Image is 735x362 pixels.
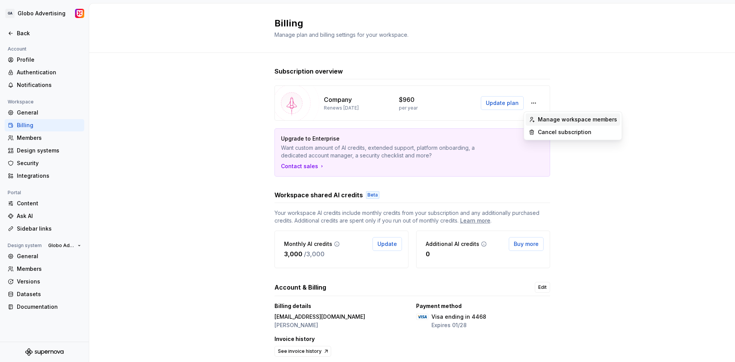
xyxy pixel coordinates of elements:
a: Documentation [5,301,84,313]
a: Edit [535,282,550,293]
a: Versions [5,275,84,288]
h3: Workspace shared AI credits [274,190,363,200]
span: Update plan [486,99,519,107]
div: General [17,252,81,260]
a: Notifications [5,79,84,91]
p: Expires 01/28 [431,321,486,329]
button: GAGlobo AdvertisingTime de Experiência Globo [2,5,87,22]
span: Globo Advertising [48,242,75,249]
div: Ask AI [17,212,81,220]
a: Integrations [5,170,84,182]
div: Back [17,29,81,37]
a: Design systems [5,144,84,157]
span: Update [377,240,397,248]
div: Content [17,200,81,207]
p: Monthly AI credits [284,240,332,248]
p: Billing details [274,302,311,310]
svg: Supernova Logo [25,348,64,356]
h3: Subscription overview [274,67,343,76]
span: See invoice history [278,348,322,354]
a: Contact sales [281,162,325,170]
a: Content [5,197,84,210]
img: Time de Experiência Globo [75,9,84,18]
div: Manage workspace members [538,116,617,123]
a: Datasets [5,288,84,300]
div: Globo Advertising [18,10,65,17]
p: Additional AI credits [426,240,479,248]
div: Integrations [17,172,81,180]
div: Design system [5,241,45,250]
p: [PERSON_NAME] [274,321,365,329]
a: Ask AI [5,210,84,222]
div: Portal [5,188,24,197]
a: Learn more [460,217,490,224]
h3: Account & Billing [274,283,326,292]
p: 0 [426,249,430,259]
div: General [17,109,81,116]
div: Documentation [17,303,81,311]
button: Buy more [509,237,544,251]
div: Versions [17,278,81,285]
a: Manage workspace members [526,113,620,126]
span: Your workspace AI credits include monthly credits from your subscription and any additionally pur... [274,209,550,224]
div: Members [17,134,81,142]
div: Cancel subscription [538,128,591,136]
p: Renews [DATE] [324,105,359,111]
div: Sidebar links [17,225,81,233]
p: per year [399,105,418,111]
span: Manage plan and billing settings for your workspace. [274,31,408,38]
div: Security [17,159,81,167]
a: Members [5,132,84,144]
p: [EMAIL_ADDRESS][DOMAIN_NAME] [274,313,365,321]
div: GA [5,9,15,18]
a: See invoice history [274,346,331,357]
p: Upgrade to Enterprise [281,135,490,143]
span: Edit [538,284,547,290]
a: Members [5,263,84,275]
p: / 3,000 [304,249,325,259]
a: Security [5,157,84,169]
p: 3,000 [284,249,302,259]
p: Want custom amount of AI credits, extended support, platform onboarding, a dedicated account mana... [281,144,490,159]
a: Back [5,27,84,39]
p: Visa ending in 4468 [431,313,486,321]
p: Invoice history [274,335,315,343]
div: Members [17,265,81,273]
div: Authentication [17,69,81,76]
a: Authentication [5,66,84,79]
a: Profile [5,54,84,66]
div: Design systems [17,147,81,154]
div: Billing [17,121,81,129]
div: Account [5,44,29,54]
div: Beta [366,191,379,199]
button: Update [372,237,402,251]
h2: Billing [274,17,541,29]
div: Workspace [5,97,37,106]
div: Profile [17,56,81,64]
a: General [5,250,84,262]
p: Payment method [416,302,462,310]
span: Buy more [514,240,539,248]
a: Sidebar links [5,223,84,235]
a: Billing [5,119,84,131]
a: General [5,106,84,119]
div: Notifications [17,81,81,89]
p: Company [324,95,352,104]
button: Update plan [481,96,524,110]
div: Datasets [17,290,81,298]
p: $960 [399,95,415,104]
